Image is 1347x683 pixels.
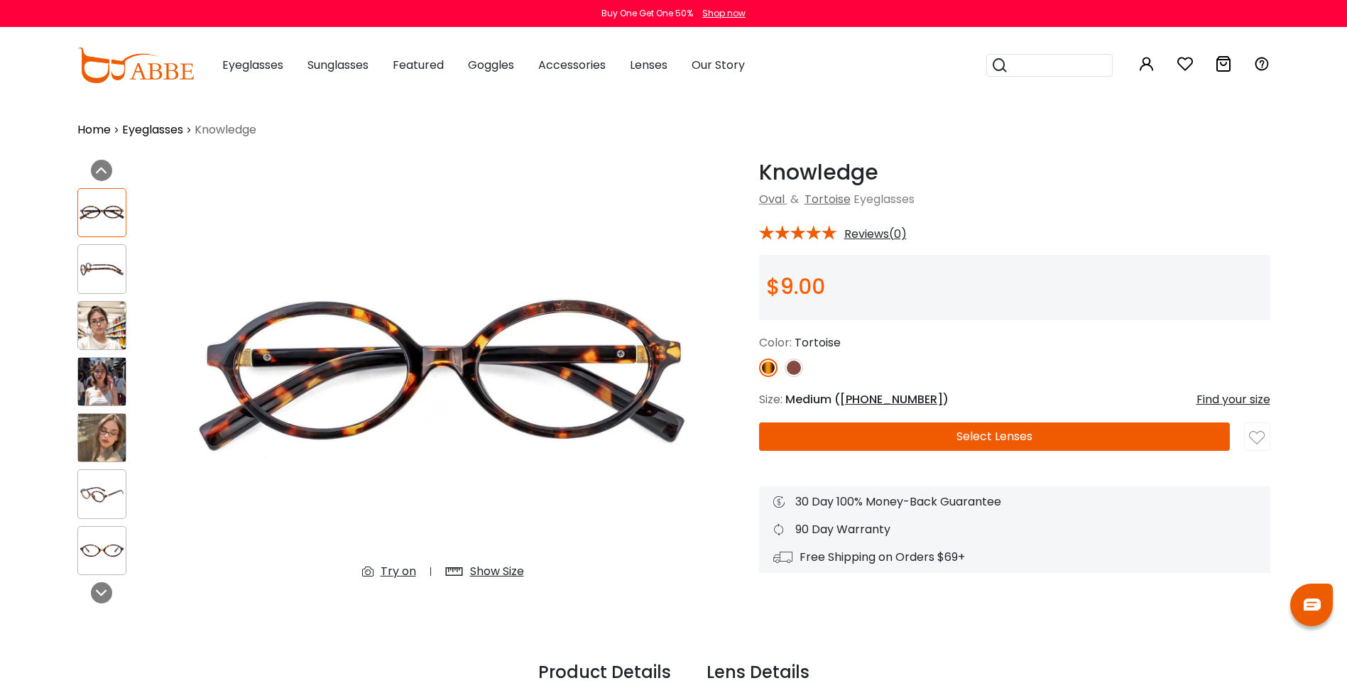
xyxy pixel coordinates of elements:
[766,271,825,302] span: $9.00
[773,493,1256,510] div: 30 Day 100% Money-Back Guarantee
[840,391,943,408] span: [PHONE_NUMBER]
[805,191,851,207] a: Tortoise
[1249,430,1265,446] img: like
[785,391,949,408] span: Medium ( )
[78,414,126,461] img: Knowledge Tortoise Acetate Eyeglasses , UniversalBridgeFit Frames from ABBE Glasses
[759,334,792,351] span: Color:
[759,391,782,408] span: Size:
[630,57,667,73] span: Lenses
[222,57,283,73] span: Eyeglasses
[795,334,841,351] span: Tortoise
[78,358,126,405] img: Knowledge Tortoise Acetate Eyeglasses , UniversalBridgeFit Frames from ABBE Glasses
[195,121,256,138] span: Knowledge
[759,191,785,207] a: Oval
[77,121,111,138] a: Home
[692,57,745,73] span: Our Story
[78,201,126,225] img: Knowledge Tortoise Acetate Eyeglasses , UniversalBridgeFit Frames from ABBE Glasses
[854,191,915,207] span: Eyeglasses
[1304,599,1321,611] img: chat
[702,7,746,20] div: Shop now
[393,57,444,73] span: Featured
[759,422,1230,451] button: Select Lenses
[122,121,183,138] a: Eyeglasses
[381,563,416,580] div: Try on
[468,57,514,73] span: Goggles
[538,57,606,73] span: Accessories
[78,539,126,563] img: Knowledge Tortoise Acetate Eyeglasses , UniversalBridgeFit Frames from ABBE Glasses
[695,7,746,19] a: Shop now
[773,521,1256,538] div: 90 Day Warranty
[77,48,194,83] img: abbeglasses.com
[787,191,802,207] span: &
[184,160,702,591] img: Knowledge Tortoise Acetate Eyeglasses , UniversalBridgeFit Frames from ABBE Glasses
[78,302,126,349] img: Knowledge Tortoise Acetate Eyeglasses , UniversalBridgeFit Frames from ABBE Glasses
[307,57,369,73] span: Sunglasses
[773,549,1256,566] div: Free Shipping on Orders $69+
[78,482,126,506] img: Knowledge Tortoise Acetate Eyeglasses , UniversalBridgeFit Frames from ABBE Glasses
[844,228,907,241] span: Reviews(0)
[759,160,1270,185] h1: Knowledge
[470,563,524,580] div: Show Size
[601,7,693,20] div: Buy One Get One 50%
[1196,391,1270,408] div: Find your size
[78,257,126,281] img: Knowledge Tortoise Acetate Eyeglasses , UniversalBridgeFit Frames from ABBE Glasses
